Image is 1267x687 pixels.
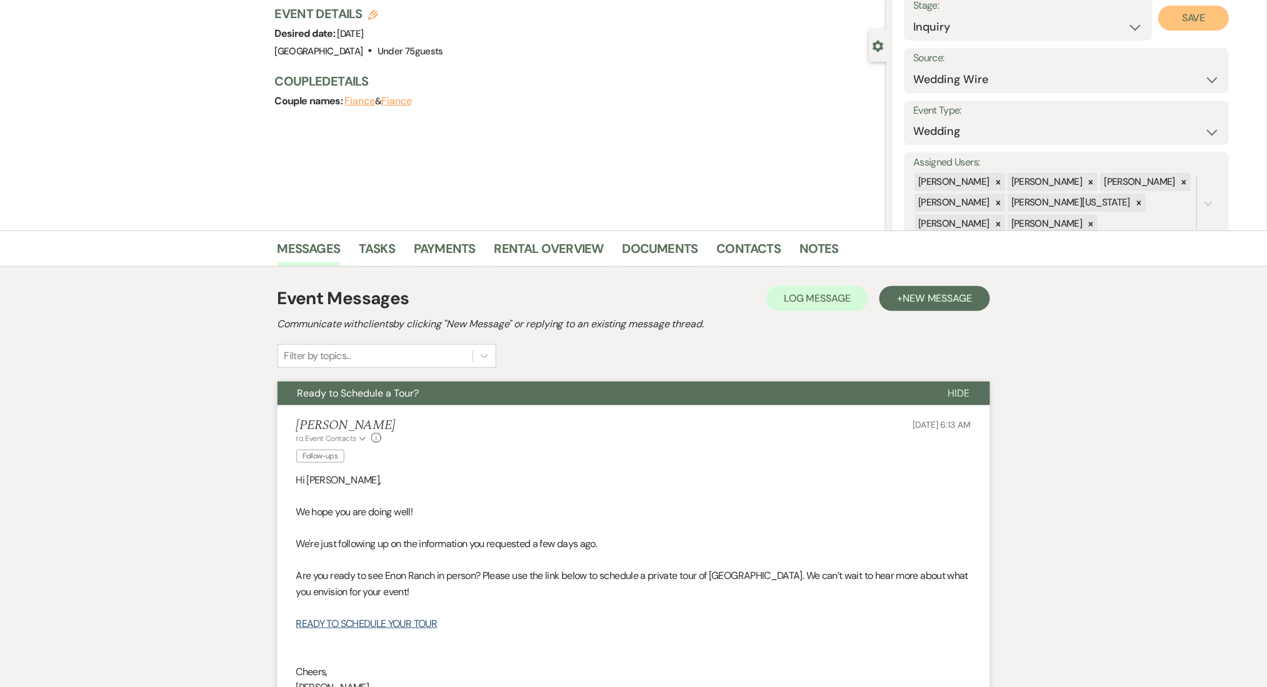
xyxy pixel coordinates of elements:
a: READY TO SCHEDULE YOUR TOUR [296,617,438,630]
a: Documents [623,239,698,266]
div: [PERSON_NAME] [915,173,992,191]
label: Assigned Users: [914,154,1220,172]
button: Ready to Schedule a Tour? [278,382,928,405]
button: Fiance [345,96,376,106]
a: Payments [414,239,476,266]
span: Hide [948,387,970,400]
div: [PERSON_NAME] [915,215,992,233]
div: [PERSON_NAME] [1008,173,1085,191]
p: We hope you are doing well! [296,504,971,520]
span: Ready to Schedule a Tour? [298,387,419,400]
button: Log Message [766,286,868,311]
button: +New Message [879,286,989,311]
h1: Event Messages [278,285,409,312]
a: Contacts [717,239,781,266]
button: Hide [928,382,990,405]
a: Messages [278,239,341,266]
p: Hi [PERSON_NAME], [296,472,971,488]
span: Under 75 guests [378,45,443,57]
span: Log Message [784,292,851,305]
h2: Communicate with clients by clicking "New Message" or replying to an existing message thread. [278,317,990,332]
button: Save [1159,6,1229,31]
button: Close lead details [873,39,884,51]
a: Tasks [359,239,395,266]
h3: Couple Details [275,72,874,90]
label: Event Type: [914,102,1220,120]
span: to: Event Contacts [296,433,356,443]
span: [DATE] 6:13 AM [913,419,971,430]
div: [PERSON_NAME] [1101,173,1178,191]
span: [DATE] [338,27,364,40]
h3: Event Details [275,5,444,22]
div: [PERSON_NAME] [915,194,992,212]
span: & [345,95,412,107]
div: [PERSON_NAME][US_STATE] [1008,194,1133,212]
h5: [PERSON_NAME] [296,418,396,433]
label: Source: [914,49,1220,67]
a: Notes [799,239,839,266]
span: Cheers, [296,665,328,678]
p: We're just following up on the information you requested a few days ago. [296,536,971,552]
button: to: Event Contacts [296,433,368,444]
div: [PERSON_NAME] [1008,215,1085,233]
span: [GEOGRAPHIC_DATA] [275,45,363,57]
button: Fiance [381,96,412,106]
span: Desired date: [275,27,338,40]
span: Couple names: [275,94,345,107]
span: Are you ready to see Enon Ranch in person? Please use the link below to schedule a private tour o... [296,569,969,598]
div: Filter by topics... [284,348,351,363]
a: Rental Overview [494,239,604,266]
span: Follow-ups [296,450,345,463]
span: New Message [903,292,972,305]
